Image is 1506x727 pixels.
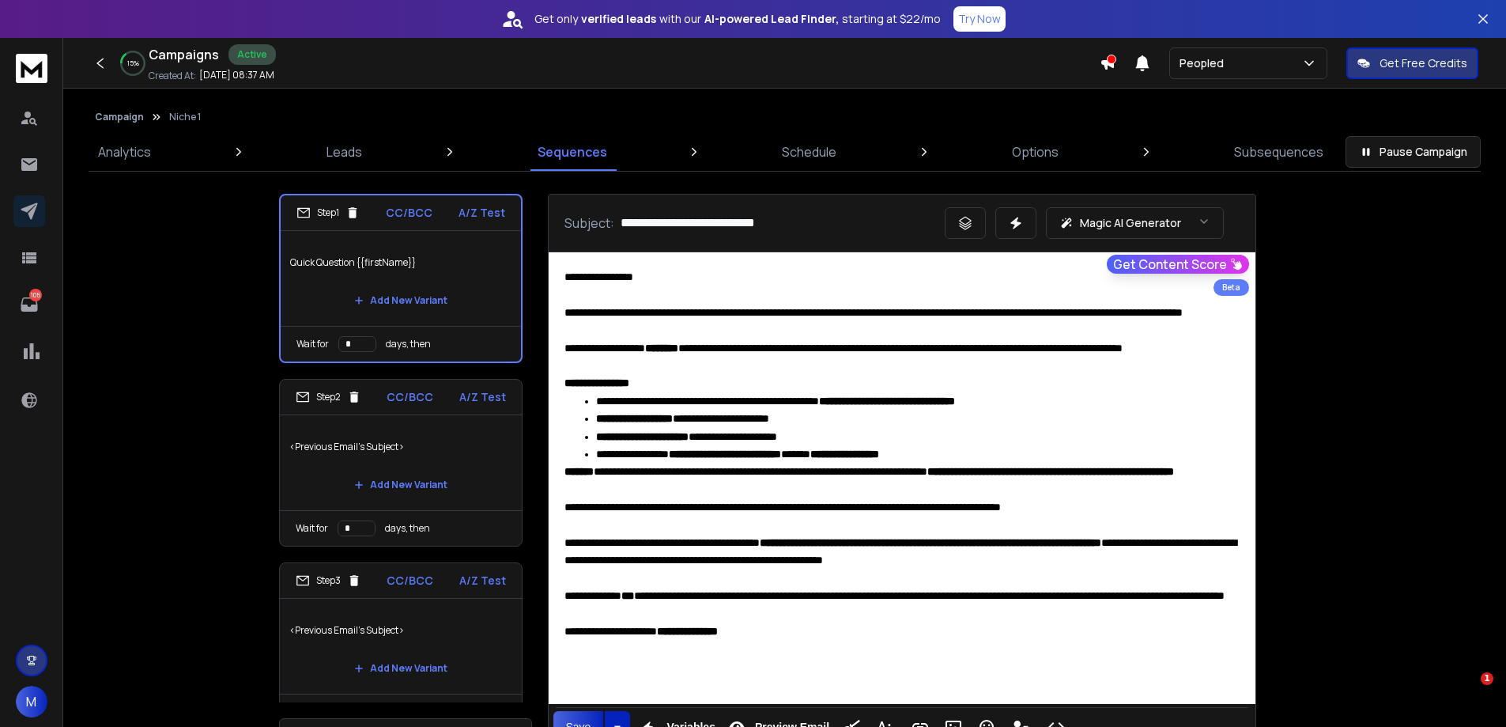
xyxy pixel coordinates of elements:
p: Wait for [296,522,328,535]
p: days, then [385,522,430,535]
h1: Campaigns [149,45,219,64]
p: Schedule [782,142,836,161]
div: Active [228,44,276,65]
p: Analytics [98,142,151,161]
p: Sequences [538,142,607,161]
p: A/Z Test [459,389,506,405]
a: Schedule [772,133,846,171]
button: Try Now [953,6,1006,32]
p: Niche 1 [169,111,201,123]
p: 105 [29,289,42,301]
img: logo [16,54,47,83]
div: Beta [1213,279,1249,296]
li: Step2CC/BCCA/Z Test<Previous Email's Subject>Add New VariantWait fordays, then [279,379,523,547]
button: Add New Variant [342,653,460,684]
p: CC/BCC [387,389,433,405]
div: Step 1 [296,206,360,220]
p: [DATE] 08:37 AM [199,69,274,81]
button: Get Free Credits [1346,47,1478,79]
a: Leads [317,133,372,171]
button: Campaign [95,111,144,123]
a: 105 [13,289,45,320]
a: Sequences [528,133,617,171]
p: CC/BCC [386,205,432,221]
a: Subsequences [1225,133,1333,171]
button: M [16,686,47,718]
span: 1 [1481,672,1493,685]
p: Subsequences [1234,142,1323,161]
p: days, then [386,338,431,350]
p: <Previous Email's Subject> [289,608,512,653]
p: Options [1012,142,1059,161]
p: A/Z Test [459,573,506,589]
div: Step 2 [296,390,361,404]
p: <Previous Email's Subject> [289,425,512,469]
p: Leads [326,142,362,161]
a: Options [1002,133,1068,171]
button: Add New Variant [342,469,460,501]
strong: AI-powered Lead Finder, [704,11,839,27]
p: Magic AI Generator [1080,215,1181,231]
div: Step 3 [296,574,361,588]
p: Try Now [958,11,1001,27]
p: Quick Question {{firstName}} [290,240,511,285]
p: Get only with our starting at $22/mo [534,11,941,27]
button: Pause Campaign [1346,136,1481,168]
strong: verified leads [581,11,656,27]
p: Peopled [1180,55,1230,71]
p: A/Z Test [459,205,505,221]
iframe: Intercom live chat [1448,672,1486,710]
p: Wait for [296,338,329,350]
p: Created At: [149,70,196,82]
button: Magic AI Generator [1046,207,1224,239]
p: Subject: [564,214,614,233]
p: 15 % [127,59,139,68]
li: Step1CC/BCCA/Z TestQuick Question {{firstName}}Add New VariantWait fordays, then [279,194,523,363]
a: Analytics [89,133,160,171]
p: Get Free Credits [1380,55,1467,71]
p: CC/BCC [387,573,433,589]
button: Add New Variant [342,285,460,316]
button: Get Content Score [1107,255,1249,274]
